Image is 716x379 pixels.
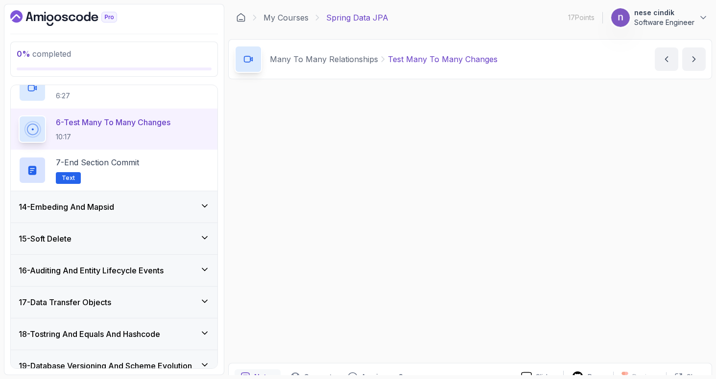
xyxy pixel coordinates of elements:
button: 18-Tostring And Equals And Hashcode [11,318,217,350]
button: 14-Embeding And Mapsid [11,191,217,223]
button: 6-Test Many To Many Changes10:17 [19,115,210,143]
p: Many To Many Relationships [270,53,378,65]
p: 17 Points [568,13,595,22]
span: Text [62,174,75,182]
h3: 18 - Tostring And Equals And Hashcode [19,328,160,340]
button: 16-Auditing And Entity Lifecycle Events [11,255,217,286]
button: 17-Data Transfer Objects [11,287,217,318]
span: 0 % [17,49,30,59]
p: Test Many To Many Changes [388,53,498,65]
button: 5-Add And Remove To Student And Course Sets6:27 [19,74,210,102]
p: 7 - End Section Commit [56,156,139,168]
a: My Courses [263,12,309,23]
button: previous content [655,47,678,71]
p: 6:27 [56,91,210,101]
p: 10:17 [56,132,170,142]
a: Dashboard [236,13,246,22]
h3: 16 - Auditing And Entity Lifecycle Events [19,265,164,276]
button: user profile imagenese cindikSoftware Engineer [611,8,708,27]
p: nese cindik [634,8,694,18]
button: 15-Soft Delete [11,223,217,254]
img: user profile image [611,8,630,27]
h3: 19 - Database Versioning And Scheme Evolution [19,360,192,372]
a: Dashboard [10,10,140,26]
h3: 14 - Embeding And Mapsid [19,201,114,213]
button: next content [682,47,706,71]
button: 7-End Section CommitText [19,156,210,184]
p: Spring Data JPA [326,12,388,23]
h3: 17 - Data Transfer Objects [19,296,111,308]
h3: 15 - Soft Delete [19,233,72,245]
p: Software Engineer [634,18,694,27]
p: 6 - Test Many To Many Changes [56,116,170,128]
span: completed [17,49,71,59]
